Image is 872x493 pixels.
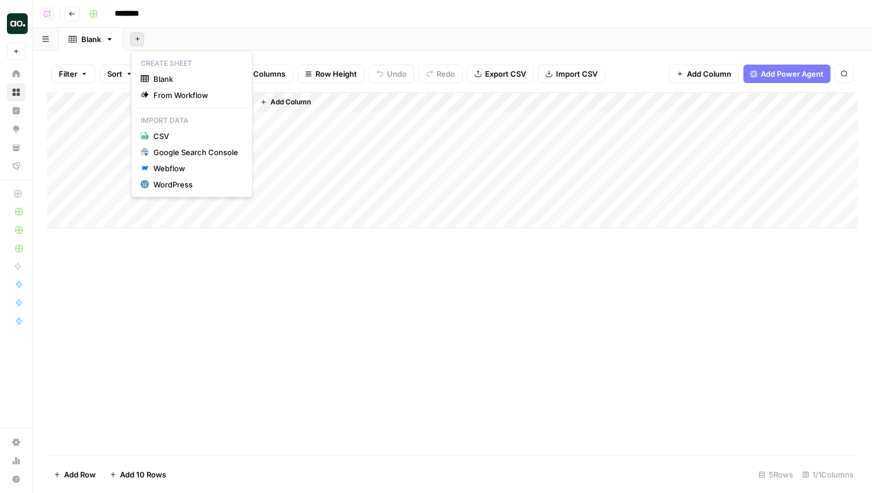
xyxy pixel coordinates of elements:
a: Flightpath [7,157,25,175]
span: Freeze Columns [226,68,285,80]
button: Add 10 Rows [103,465,173,484]
span: Add Column [687,68,731,80]
span: Row Height [315,68,357,80]
div: Webflow [153,163,238,174]
span: Undo [387,68,407,80]
a: Settings [7,433,25,451]
span: Sort [107,68,122,80]
div: 5 Rows [754,465,798,484]
span: From Workflow [153,89,238,101]
button: Sort [100,65,140,83]
a: Opportunities [7,120,25,138]
a: Blank [59,28,123,51]
button: Add Power Agent [743,65,830,83]
img: Justina testing Logo [7,13,28,34]
a: Home [7,65,25,83]
button: Filter [51,65,95,83]
button: Help + Support [7,470,25,488]
button: Import CSV [538,65,605,83]
a: Your Data [7,138,25,157]
div: 1/1 Columns [798,465,858,484]
div: WordPress [153,179,238,190]
span: Blank [153,73,238,85]
a: Usage [7,451,25,470]
span: Add Column [270,97,311,107]
a: Insights [7,101,25,120]
button: Workspace: Justina testing [7,9,25,38]
button: Export CSV [467,65,533,83]
button: Add Column [669,65,739,83]
a: Browse [7,83,25,101]
span: Redo [437,68,455,80]
div: Blank [81,33,101,45]
button: Add Column [255,95,315,110]
p: Import Data [136,113,247,128]
span: Export CSV [485,68,526,80]
span: Add 10 Rows [120,469,166,480]
span: Add Power Agent [761,68,824,80]
p: Create Sheet [136,56,247,71]
button: Undo [369,65,414,83]
span: Add Row [64,469,96,480]
div: Google Search Console [153,146,238,158]
button: Redo [419,65,463,83]
button: Row Height [298,65,364,83]
button: Add Row [47,465,103,484]
span: Import CSV [556,68,597,80]
span: CSV [153,130,238,142]
span: Filter [59,68,77,80]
